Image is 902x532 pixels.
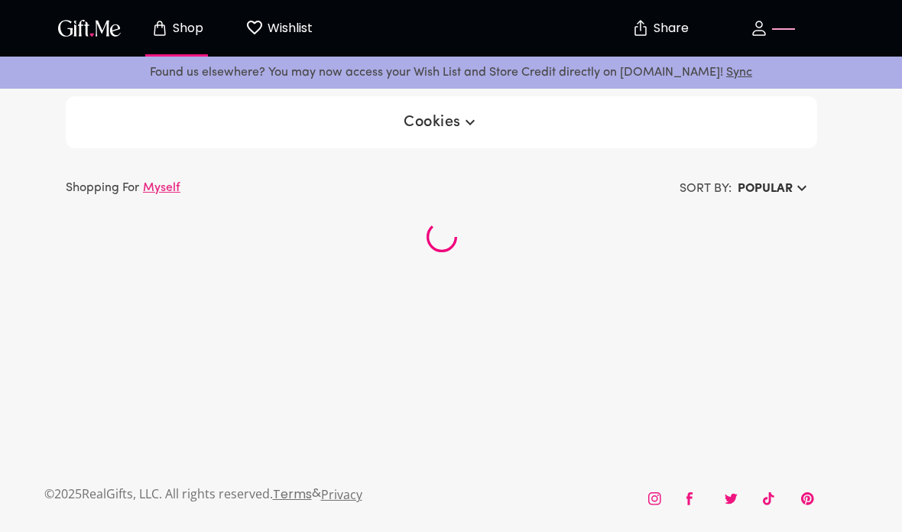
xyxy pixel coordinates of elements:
p: & [312,485,321,517]
h6: Popular [738,180,793,198]
p: © 2025 RealGifts, LLC. All rights reserved. [44,484,273,504]
a: Privacy [321,486,362,503]
p: Shop [169,22,203,35]
span: Cookies [404,113,479,131]
button: Cookies [397,109,485,136]
p: Share [650,22,689,35]
button: Share [633,2,686,55]
button: Store page [135,4,219,53]
p: Shopping For [66,179,139,197]
h6: SORT BY: [680,180,732,198]
img: GiftMe Logo [55,17,124,39]
button: GiftMe Logo [54,19,125,37]
p: Found us elsewhere? You may now access your Wish List and Store Credit directly on [DOMAIN_NAME]! [12,63,890,83]
p: Myself [143,179,180,197]
img: secure [631,19,650,37]
p: Wishlist [264,18,313,38]
a: Terms [273,485,312,503]
button: Popular [732,175,817,203]
a: Sync [726,66,752,79]
button: Wishlist page [237,4,321,53]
